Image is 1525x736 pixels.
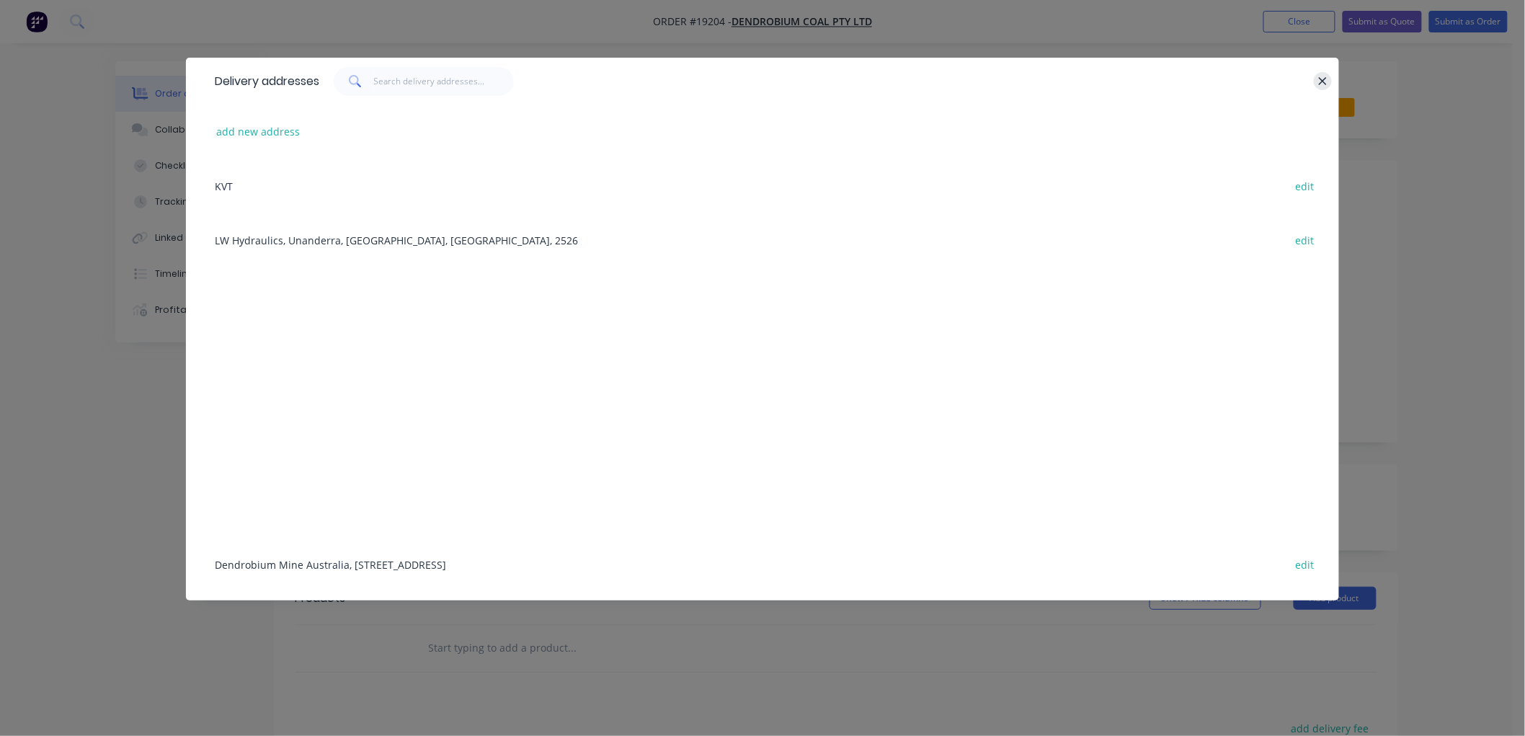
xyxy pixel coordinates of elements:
div: LW Hydraulics, Unanderra, [GEOGRAPHIC_DATA], [GEOGRAPHIC_DATA], 2526 [208,213,1317,267]
div: Dendrobium Mine Australia, [STREET_ADDRESS] [208,537,1317,591]
div: KVT [208,159,1317,213]
button: add new address [209,122,308,141]
button: edit [1288,230,1322,249]
button: edit [1288,176,1322,195]
div: Delivery addresses [208,58,319,105]
button: edit [1288,554,1322,574]
input: Search delivery addresses... [374,67,515,96]
div: Dendrobium Offsite Storage , [STREET_ADDRESS] [208,591,1317,645]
